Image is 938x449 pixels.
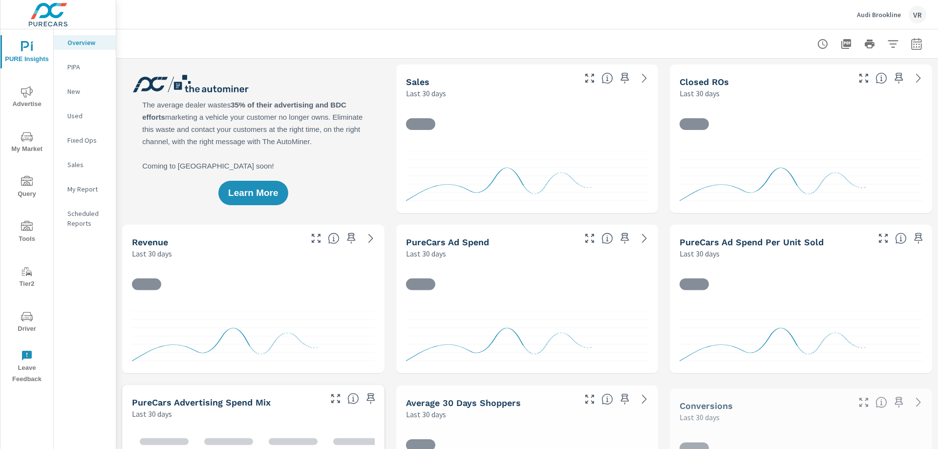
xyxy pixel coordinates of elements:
div: Scheduled Reports [54,206,116,231]
p: Last 30 days [406,248,446,259]
button: Make Fullscreen [328,391,343,406]
span: Total sales revenue over the selected date range. [Source: This data is sourced from the dealer’s... [328,233,340,244]
h5: PureCars Ad Spend Per Unit Sold [680,237,824,247]
a: See more details in report [363,231,379,246]
div: Fixed Ops [54,133,116,148]
div: PIPA [54,60,116,74]
span: Save this to your personalized report [617,231,633,246]
button: Make Fullscreen [582,391,597,407]
span: Save this to your personalized report [363,391,379,406]
span: Save this to your personalized report [891,70,907,86]
a: See more details in report [911,394,926,410]
span: Average cost of advertising per each vehicle sold at the dealer over the selected date range. The... [895,233,907,244]
button: Make Fullscreen [582,70,597,86]
span: Driver [3,311,50,335]
span: Tier2 [3,266,50,290]
span: Number of Repair Orders Closed by the selected dealership group over the selected time range. [So... [875,72,887,84]
a: See more details in report [637,391,652,407]
span: Save this to your personalized report [617,70,633,86]
a: See more details in report [637,231,652,246]
button: Make Fullscreen [856,394,872,410]
span: Save this to your personalized report [343,231,359,246]
div: Sales [54,157,116,172]
div: nav menu [0,29,53,389]
p: Fixed Ops [67,135,108,145]
span: Save this to your personalized report [911,231,926,246]
span: Leave Feedback [3,350,50,385]
p: My Report [67,184,108,194]
h5: Average 30 Days Shoppers [406,398,521,408]
span: PURE Insights [3,41,50,65]
div: Overview [54,35,116,50]
button: Learn More [218,181,288,205]
span: Advertise [3,86,50,110]
p: Overview [67,38,108,47]
button: "Export Report to PDF" [836,34,856,54]
div: New [54,84,116,99]
button: Apply Filters [883,34,903,54]
span: A rolling 30 day total of daily Shoppers on the dealership website, averaged over the selected da... [601,393,613,405]
span: The number of dealer-specified goals completed by a visitor. [Source: This data is provided by th... [875,396,887,408]
p: Last 30 days [680,411,720,423]
p: Scheduled Reports [67,209,108,228]
p: Audi Brookline [857,10,901,19]
button: Make Fullscreen [582,231,597,246]
button: Print Report [860,34,879,54]
span: Tools [3,221,50,245]
div: Used [54,108,116,123]
div: My Report [54,182,116,196]
h5: PureCars Advertising Spend Mix [132,397,271,407]
h5: PureCars Ad Spend [406,237,489,247]
p: PIPA [67,62,108,72]
a: See more details in report [637,70,652,86]
span: Query [3,176,50,200]
span: My Market [3,131,50,155]
span: Total cost of media for all PureCars channels for the selected dealership group over the selected... [601,233,613,244]
span: Learn More [228,189,278,197]
h5: Conversions [680,401,733,411]
span: Number of vehicles sold by the dealership over the selected date range. [Source: This data is sou... [601,72,613,84]
p: Last 30 days [680,248,720,259]
p: Last 30 days [406,87,446,99]
button: Make Fullscreen [856,70,872,86]
p: Last 30 days [132,408,172,420]
p: Used [67,111,108,121]
p: New [67,86,108,96]
p: Last 30 days [132,248,172,259]
button: Select Date Range [907,34,926,54]
p: Last 30 days [406,408,446,420]
div: VR [909,6,926,23]
span: Save this to your personalized report [617,391,633,407]
p: Last 30 days [680,87,720,99]
a: See more details in report [911,70,926,86]
h5: Revenue [132,237,168,247]
h5: Closed ROs [680,77,729,87]
span: This table looks at how you compare to the amount of budget you spend per channel as opposed to y... [347,393,359,405]
h5: Sales [406,77,429,87]
button: Make Fullscreen [875,231,891,246]
span: Save this to your personalized report [891,394,907,410]
p: Sales [67,160,108,170]
button: Make Fullscreen [308,231,324,246]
